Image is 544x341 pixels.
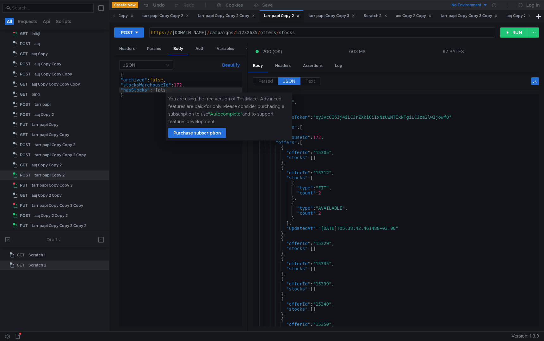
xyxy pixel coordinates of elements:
[34,140,75,150] div: tarr papi Copy Copy 2
[330,60,347,72] div: Log
[28,250,46,260] div: Scratch 1
[183,1,195,9] div: Redo
[168,43,188,55] div: Body
[526,1,540,9] div: Log In
[41,18,52,25] button: Api
[20,59,31,69] span: POST
[500,27,529,38] button: RUN
[32,49,48,59] div: ащ Copy
[308,13,355,19] div: tarr papi Copy Copy 3
[298,60,328,72] div: Assertions
[241,43,262,55] div: Other
[283,78,295,84] span: JSON
[443,49,464,54] div: 97 BYTES
[20,181,28,190] span: PUT
[248,60,268,72] div: Body
[32,90,40,99] div: ping
[20,120,28,129] span: PUT
[138,0,169,10] button: Undo
[20,170,31,180] span: POST
[5,18,14,25] button: All
[20,140,31,150] span: POST
[34,39,40,49] div: ащ
[34,69,72,79] div: ащ Copy Copy Copy
[90,13,133,19] div: tarr papi Copy Copy
[264,13,300,19] div: tarr papi Copy 2
[142,43,166,55] div: Params
[32,160,62,170] div: ащ Copy Copy 2
[28,260,46,270] div: Scratch 2
[262,3,273,7] div: Save
[34,150,86,160] div: tarr papi Copy Copy 2 Copy
[168,128,226,138] button: Purchase subscription
[17,250,25,260] span: GET
[20,69,31,79] span: POST
[114,43,140,55] div: Headers
[46,236,60,243] div: Drafts
[441,13,498,19] div: tarr papi Copy Copy 3 Copy
[34,59,61,69] div: ащ Copy Copy
[20,49,28,59] span: GET
[16,18,39,25] button: Requests
[153,1,165,9] div: Undo
[32,181,72,190] div: tarr papi Copy Copy 3
[54,18,73,25] button: Scripts
[20,211,31,220] span: POST
[20,201,28,210] span: PUT
[511,332,539,341] span: Version: 1.3.3
[190,43,209,55] div: Auth
[34,170,65,180] div: tarr papi Copy 2
[20,29,28,39] span: GET
[20,231,31,241] span: POST
[20,160,28,170] span: GET
[263,48,282,55] span: 200 (OK)
[12,4,90,11] input: Search...
[34,211,68,220] div: ащ Copy 2 Copy 2
[20,130,28,140] span: GET
[270,60,296,72] div: Headers
[142,13,189,19] div: tarr papi Copy Copy 2
[112,2,138,8] button: Create New
[20,80,28,89] span: GET
[20,150,31,160] span: POST
[114,27,144,38] button: POST
[306,78,315,84] span: Text
[32,29,40,39] div: lnlbjl
[212,43,239,55] div: Variables
[32,80,80,89] div: ащ Copy Copy Copy Copy
[121,29,133,36] div: POST
[208,111,242,117] span: "Autocomplete"
[169,0,199,10] button: Redo
[34,231,78,241] div: ащ Copy 2 Copy 2 Copy
[20,221,28,230] span: PUT
[364,13,387,19] div: Scratch 2
[20,191,28,200] span: GET
[32,120,59,129] div: tarr papi Copy
[451,2,481,8] div: No Environment
[198,13,255,19] div: tarr papi Copy Copy 2 Copy
[20,39,31,49] span: POST
[32,221,86,230] div: tarr papi Copy Copy 3 Copy 2
[20,90,28,99] span: GET
[17,260,25,270] span: GET
[32,130,69,140] div: tarr papi Copy Copy
[226,1,243,9] div: Cookies
[34,110,54,119] div: ащ Copy 2
[32,201,83,210] div: tarr papi Copy Copy 3 Copy
[34,100,51,109] div: tarr papi
[20,110,31,119] span: POST
[20,100,31,109] span: POST
[219,61,242,69] button: Beautify
[32,191,62,200] div: ащ Copy 2 Copy
[349,49,366,54] div: 603 MS
[168,95,290,125] div: You are using the free version of TestMace. Advanced features are paid-for only. Please consider ...
[396,13,432,19] div: ащ Copy 2 Copy
[258,78,273,84] span: Parsed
